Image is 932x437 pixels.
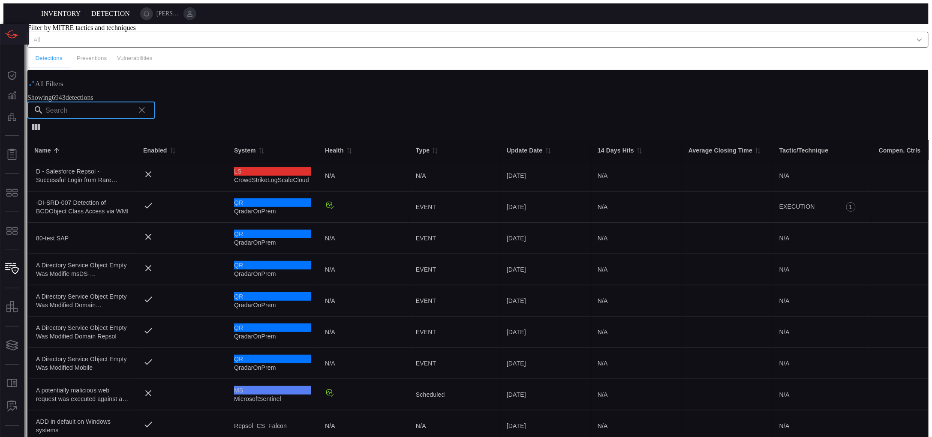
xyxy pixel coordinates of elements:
span: Sort by Type descending [430,147,439,154]
input: All [30,34,912,45]
span: N/A [325,266,335,273]
div: A Directory Service Object Empty Was Modified Domain RG.REPSOL.COM [36,292,129,309]
div: QradarOnPrem [234,198,311,216]
span: Sort by System ascending [256,147,266,154]
div: Average Closing Time [688,145,752,156]
button: Dashboard [2,65,22,86]
span: N/A [779,422,790,429]
div: 80-test SAP [36,234,129,242]
td: [DATE] [500,254,591,285]
span: Sort by 14 Days Hits descending [634,147,644,154]
span: Sort by Update Date descending [543,147,553,154]
span: Clear search [135,103,149,117]
div: QradarOnPrem [234,355,311,372]
div: EVENT [416,328,493,336]
span: N/A [779,172,790,179]
td: [DATE] [500,317,591,348]
div: QR [234,230,311,238]
div: QR [234,292,311,301]
div: Execution [779,202,837,211]
button: Detections [27,48,70,69]
div: MS [234,386,311,395]
button: MITRE - Exposures [2,183,22,203]
div: EVENT [416,359,493,368]
span: N/A [779,266,790,273]
div: QR [234,198,311,207]
span: Sort by Enabled descending [167,147,177,154]
button: Cards [2,335,22,356]
span: N/A [598,235,608,242]
div: Tactic/Technique [779,145,829,156]
div: System [234,145,256,156]
span: Inventory [41,10,81,17]
button: Reports [2,144,22,165]
span: N/A [779,360,790,367]
div: QradarOnPrem [234,261,311,278]
div: A potentially malicious web request was executed against a web server [36,386,129,403]
div: Compen. Ctrls [879,145,921,156]
div: A Directory Service Object Empty Was Modifie msDS-KeyCredentialLink [36,261,129,278]
button: Detections [2,86,22,106]
span: N/A [598,204,608,210]
div: CrowdStrikeLogScaleCloud [234,167,311,184]
span: N/A [416,422,426,429]
div: QradarOnPrem [234,292,311,309]
button: MITRE - Detection Posture [2,221,22,241]
div: ADD in default on Windows systems [36,417,129,434]
span: N/A [325,235,335,242]
span: All Filters [35,80,63,87]
div: QR [234,261,311,269]
td: [DATE] [500,348,591,379]
span: Filter by MITRE tactics and techniques [27,24,136,31]
button: All Filters [27,80,63,88]
span: Sort by Average Closing Time descending [752,147,762,154]
button: Preventions [2,106,22,127]
span: N/A [325,360,335,367]
div: Update Date [507,145,542,156]
span: N/A [325,329,335,335]
span: N/A [779,329,790,335]
span: N/A [325,172,335,179]
div: QradarOnPrem [234,323,311,341]
span: N/A [598,297,608,304]
span: Sort by Health ascending [344,147,354,154]
span: N/A [598,422,608,429]
td: [DATE] [500,192,591,223]
button: Open [914,34,926,46]
span: N/A [325,297,335,304]
div: QR [234,323,311,332]
div: Scheduled [416,390,493,399]
button: ALERT ANALYSIS [2,396,22,417]
span: N/A [779,235,790,242]
div: EVENT [416,296,493,305]
div: A Directory Service Object Empty Was Modified Domain Repsol [36,323,129,341]
div: Enabled [143,145,167,156]
button: Preventions [70,48,113,68]
div: Type [416,145,430,156]
div: QR [234,355,311,363]
span: Sorted by Name ascending [51,147,61,154]
span: N/A [598,391,608,398]
div: LS [234,167,311,176]
div: QradarOnPrem [234,230,311,247]
div: 14 Days Hits [598,145,634,156]
button: Rule Catalog [2,373,22,394]
span: N/A [779,297,790,304]
div: -DI-SRD-007 Detection of BCDObject Class Access via WMI [36,198,129,216]
div: Name [34,145,51,156]
span: N/A [416,172,426,179]
div: MicrosoftSentinel [234,386,311,403]
div: 1 [846,202,856,212]
input: Search [45,102,131,119]
span: N/A [598,266,608,273]
button: Inventory [2,259,22,279]
span: [PERSON_NAME].[PERSON_NAME] [156,10,180,17]
div: EVENT [416,203,493,211]
div: D - Salesforce Repsol - Successful Login from Rare Location [36,167,129,184]
span: Showing 6943 detection s [27,94,93,101]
